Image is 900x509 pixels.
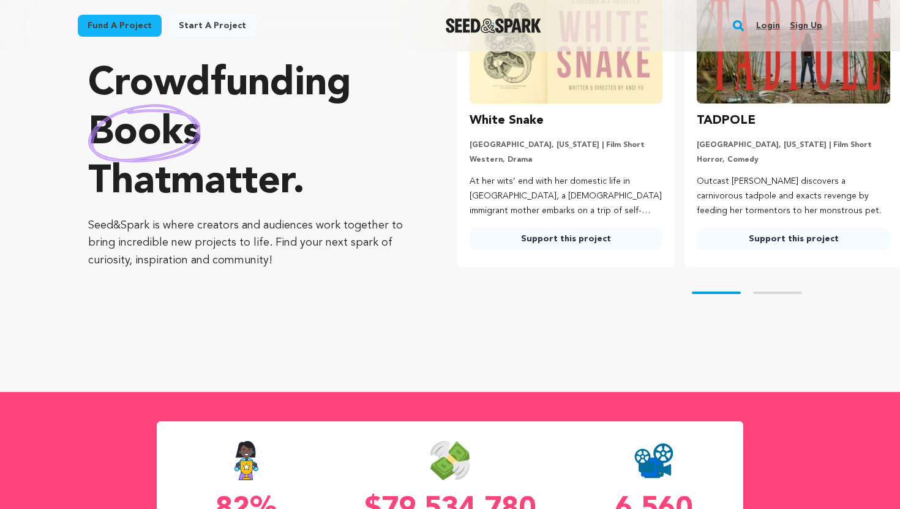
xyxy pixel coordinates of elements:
p: [GEOGRAPHIC_DATA], [US_STATE] | Film Short [470,140,663,150]
p: [GEOGRAPHIC_DATA], [US_STATE] | Film Short [697,140,890,150]
img: Seed&Spark Logo Dark Mode [446,18,542,33]
img: hand sketched image [88,104,201,162]
a: Sign up [790,16,822,36]
a: Login [756,16,780,36]
a: Seed&Spark Homepage [446,18,542,33]
a: Fund a project [78,15,162,37]
img: Seed&Spark Projects Created Icon [634,441,673,480]
p: Horror, Comedy [697,155,890,165]
img: Seed&Spark Success Rate Icon [227,441,265,480]
a: Start a project [169,15,256,37]
h3: White Snake [470,111,544,130]
p: At her wits’ end with her domestic life in [GEOGRAPHIC_DATA], a [DEMOGRAPHIC_DATA] immigrant moth... [470,175,663,218]
p: Western, Drama [470,155,663,165]
img: Seed&Spark Money Raised Icon [430,441,470,480]
a: Support this project [697,228,890,250]
h3: TADPOLE [697,111,756,130]
a: Support this project [470,228,663,250]
p: Crowdfunding that . [88,60,408,207]
p: Seed&Spark is where creators and audiences work together to bring incredible new projects to life... [88,217,408,270]
p: Outcast [PERSON_NAME] discovers a carnivorous tadpole and exacts revenge by feeding her tormentor... [697,175,890,218]
span: matter [171,163,293,202]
